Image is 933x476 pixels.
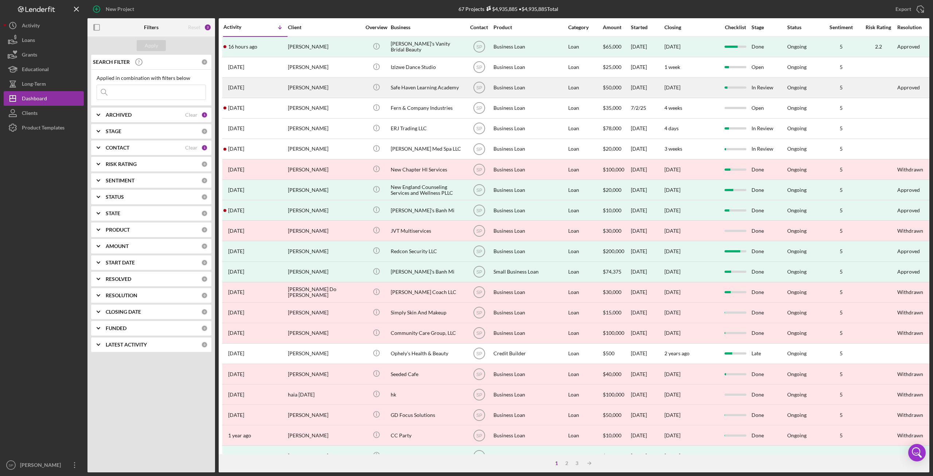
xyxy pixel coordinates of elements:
[603,64,621,70] span: $25,000
[897,330,923,336] div: Withdrawn
[391,37,464,57] div: [PERSON_NAME]'s Vanity Bridal Beauty
[568,24,602,30] div: Category
[752,221,786,240] div: Done
[823,187,859,193] div: 5
[476,290,482,295] text: SP
[391,303,464,322] div: Simply Skin And Makeup
[4,18,84,33] button: Activity
[897,187,920,193] div: Approved
[106,161,137,167] b: RISK RATING
[603,364,630,384] div: $40,000
[4,106,84,120] a: Clients
[201,243,208,249] div: 0
[603,24,630,30] div: Amount
[493,58,566,77] div: Business Loan
[823,330,859,336] div: 5
[145,40,158,51] div: Apply
[631,344,664,363] div: [DATE]
[752,324,786,343] div: Done
[4,77,84,91] a: Long-Term
[22,77,46,93] div: Long-Term
[391,364,464,384] div: Seeded Cafe
[603,241,630,261] div: $200,000
[22,33,35,49] div: Loans
[391,241,464,261] div: Redcon Security LLC
[106,178,134,183] b: SENTIMENT
[897,167,923,173] div: Withdrawn
[391,139,464,159] div: [PERSON_NAME] Med Spa LLC
[664,228,680,234] time: [DATE]
[752,78,786,97] div: In Review
[568,283,602,302] div: Loan
[288,262,361,282] div: [PERSON_NAME]
[288,119,361,138] div: [PERSON_NAME]
[288,37,361,57] div: [PERSON_NAME]
[493,139,566,159] div: Business Loan
[465,24,493,30] div: Contact
[823,208,859,213] div: 5
[493,221,566,240] div: Business Loan
[4,120,84,135] button: Product Templates
[631,303,664,322] div: [DATE]
[288,364,361,384] div: [PERSON_NAME]
[823,105,859,111] div: 5
[4,33,84,47] button: Loans
[664,146,682,152] time: 3 weeks
[787,24,822,30] div: Status
[568,98,602,118] div: Loan
[664,85,680,90] div: [DATE]
[568,160,602,179] div: Loan
[787,146,807,152] div: Ongoing
[201,177,208,184] div: 0
[568,180,602,200] div: Loan
[897,24,932,30] div: Resolution
[823,146,859,152] div: 5
[631,262,664,282] div: [DATE]
[185,112,198,118] div: Clear
[752,303,786,322] div: Done
[228,146,244,152] time: 2025-06-20 14:32
[752,37,786,57] div: Done
[288,303,361,322] div: [PERSON_NAME]
[391,180,464,200] div: New England Counseling Services and Wellness PLLC
[391,119,464,138] div: ERJ Trading LLC
[823,85,859,90] div: 5
[664,44,680,50] div: [DATE]
[568,78,602,97] div: Loan
[897,228,923,234] div: Withdrawn
[228,289,244,295] time: 2024-11-21 02:19
[787,85,807,90] div: Ongoing
[493,241,566,261] div: Business Loan
[664,24,719,30] div: Closing
[568,201,602,220] div: Loan
[664,125,679,131] time: 4 days
[476,147,482,152] text: SP
[228,269,244,275] time: 2025-03-21 23:14
[106,194,124,200] b: STATUS
[201,194,208,200] div: 0
[288,241,361,261] div: [PERSON_NAME]
[631,98,664,118] div: 7/2/25
[720,24,751,30] div: Checklist
[787,187,807,193] div: Ongoing
[288,283,361,302] div: [PERSON_NAME] Do [PERSON_NAME]
[631,160,664,179] div: [DATE]
[391,160,464,179] div: New Chapter HI Services
[228,228,244,234] time: 2025-04-09 18:26
[664,309,680,316] time: [DATE]
[22,91,47,108] div: Dashboard
[391,262,464,282] div: [PERSON_NAME]'s Banh Mi
[631,24,664,30] div: Started
[823,64,859,70] div: 5
[22,18,40,35] div: Activity
[228,167,244,173] time: 2025-05-28 22:17
[106,128,121,134] b: STAGE
[288,324,361,343] div: [PERSON_NAME]
[664,208,680,213] div: [DATE]
[106,210,120,216] b: STATE
[823,167,859,173] div: 5
[22,62,49,78] div: Educational
[823,269,859,275] div: 5
[631,78,664,97] div: [DATE]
